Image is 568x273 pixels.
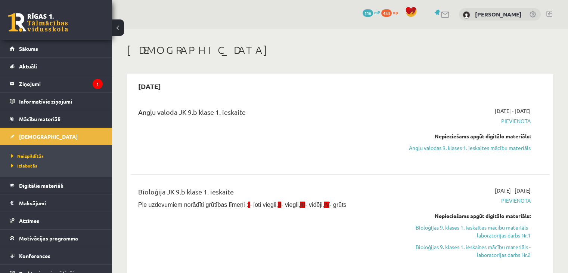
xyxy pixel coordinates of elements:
div: Bioloģija JK 9.b klase 1. ieskaite [138,187,396,200]
span: Motivācijas programma [19,235,78,242]
span: I [248,202,249,208]
span: mP [374,9,380,15]
span: Mācību materiāli [19,116,60,122]
span: Pie uzdevumiem norādīti grūtības līmeņi : - ļoti viegli, - viegli, - vidēji, - grūts [138,202,347,208]
a: Ziņojumi1 [10,75,103,92]
a: Neizpildītās [11,153,105,159]
a: Digitālie materiāli [10,177,103,194]
a: Konferences [10,247,103,264]
div: Nepieciešams apgūt digitālo materiālu: [407,212,531,220]
a: Izlabotās [11,162,105,169]
a: 453 xp [381,9,401,15]
a: [PERSON_NAME] [475,10,522,18]
span: Aktuāli [19,63,37,70]
a: Atzīmes [10,212,103,229]
div: Angļu valoda JK 9.b klase 1. ieskaite [138,107,396,121]
i: 1 [93,79,103,89]
span: III [300,202,305,208]
a: [DEMOGRAPHIC_DATA] [10,128,103,145]
div: Nepieciešams apgūt digitālo materiālu: [407,132,531,140]
legend: Maksājumi [19,194,103,212]
a: Angļu valodas 9. klases 1. ieskaites mācību materiāls [407,144,531,152]
a: Mācību materiāli [10,110,103,128]
span: Sākums [19,45,38,52]
span: 116 [363,9,373,17]
a: Maksājumi [10,194,103,212]
span: 453 [381,9,392,17]
span: Neizpildītās [11,153,44,159]
span: IV [324,202,329,208]
span: II [278,202,281,208]
span: Atzīmes [19,217,39,224]
a: Aktuāli [10,58,103,75]
img: Kārlis Šūtelis [463,11,470,19]
h2: [DATE] [131,77,168,95]
span: Digitālie materiāli [19,182,63,189]
span: Konferences [19,252,50,259]
legend: Ziņojumi [19,75,103,92]
span: xp [393,9,398,15]
a: Motivācijas programma [10,230,103,247]
a: Rīgas 1. Tālmācības vidusskola [8,13,68,32]
a: Informatīvie ziņojumi [10,93,103,110]
span: Izlabotās [11,163,37,169]
span: [DATE] - [DATE] [495,107,531,115]
a: Bioloģijas 9. klases 1. ieskaites mācību materiāls - laboratorijas darbs Nr.1 [407,224,531,239]
a: Bioloģijas 9. klases 1. ieskaites mācību materiāls - laboratorijas darbs Nr.2 [407,243,531,259]
span: Pievienota [407,117,531,125]
span: [DEMOGRAPHIC_DATA] [19,133,78,140]
legend: Informatīvie ziņojumi [19,93,103,110]
h1: [DEMOGRAPHIC_DATA] [127,44,553,56]
a: Sākums [10,40,103,57]
span: [DATE] - [DATE] [495,187,531,194]
span: Pievienota [407,197,531,205]
a: 116 mP [363,9,380,15]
